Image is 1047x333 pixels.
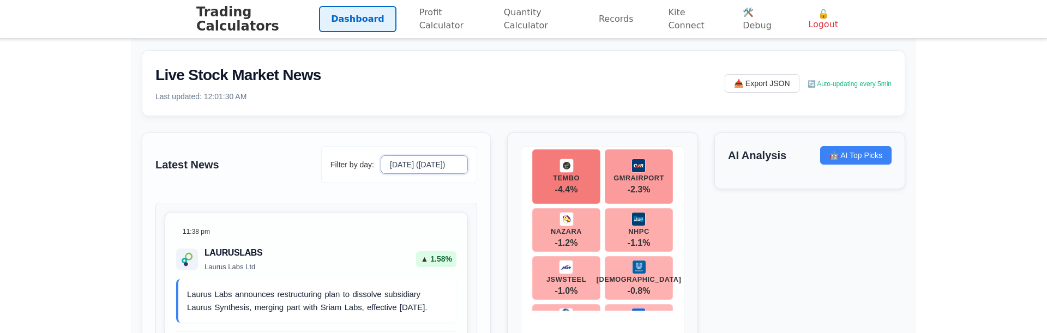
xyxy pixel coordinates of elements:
div: JSWSTEEL [546,276,586,283]
p: Laurus Labs announces restructuring plan to dissolve subsidiary Laurus Synthesis, merging part wi... [187,288,448,314]
button: HINDUNILVR[DEMOGRAPHIC_DATA]-0.8% [605,256,673,300]
h3: LAURUSLABS [204,246,262,259]
span: -1.2 % [555,239,578,247]
span: -4.4 % [555,185,578,194]
div: GMRAIRPORT [613,175,664,182]
div: 1.58 % [416,251,456,267]
span: -0.8 % [628,287,651,295]
button: JSWSTEELJSWSTEEL-1.0% [532,256,600,300]
h3: AI Analysis [728,147,786,164]
img: PFC [559,308,573,322]
button: TEMBOTEMBO-4.4% [532,149,600,204]
span: -1.1 % [628,239,651,247]
div: NHPC [628,228,649,235]
img: GMRAIRPORT [631,159,646,173]
button: NAZARANAZARA-1.2% [532,208,600,252]
label: Filter by day: [330,159,374,171]
a: Records [587,6,646,32]
button: 🤖 AI Top Picks [820,146,892,165]
span: -2.3 % [628,185,651,194]
button: NHPCNHPC-1.1% [605,208,673,252]
span: 🔄 Auto-updating every 5min [808,80,892,88]
button: 🔓 Logout [796,2,851,36]
img: HINDUNILVR [632,260,646,274]
span: -1.0 % [555,287,578,295]
img: SBIN [631,308,646,322]
h3: Latest News [155,156,219,173]
button: GMRAIRPORTGMRAIRPORT-2.3% [605,149,673,204]
div: NAZARA [551,228,582,235]
img: TEMBO [559,159,574,173]
img: NAZARA [559,212,574,226]
div: TEMBO [553,175,580,182]
h1: Trading Calculators [196,5,319,34]
span: ▲ [420,253,428,265]
img: Laurus Labs Ltd [176,249,198,270]
img: JSWSTEEL [559,260,573,274]
p: Laurus Labs Ltd [204,262,262,273]
button: 📥 Export JSON [725,74,799,93]
div: [DEMOGRAPHIC_DATA] [597,276,682,283]
p: Last updated: 12:01:30 AM [155,91,321,102]
h2: Live Stock Market News [155,64,321,87]
a: Dashboard [319,6,396,32]
span: 11:38 pm [183,227,210,237]
img: NHPC [631,212,646,226]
